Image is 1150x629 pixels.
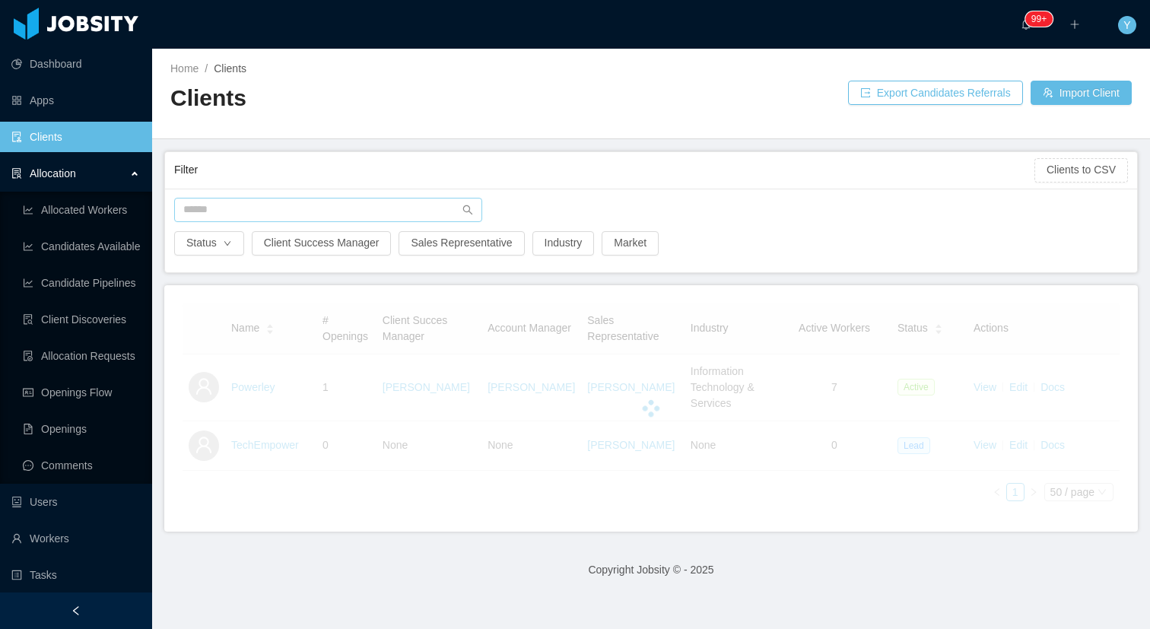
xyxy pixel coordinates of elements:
i: icon: plus [1069,19,1080,30]
a: icon: robotUsers [11,487,140,517]
a: icon: idcardOpenings Flow [23,377,140,408]
button: icon: exportExport Candidates Referrals [848,81,1023,105]
a: icon: profileTasks [11,560,140,590]
button: icon: usergroup-addImport Client [1031,81,1132,105]
i: icon: bell [1021,19,1031,30]
button: Sales Representative [399,231,524,256]
span: Y [1123,16,1130,34]
span: Clients [214,62,246,75]
button: Market [602,231,659,256]
span: Allocation [30,167,76,179]
button: Client Success Manager [252,231,392,256]
h2: Clients [170,83,651,114]
sup: 442 [1025,11,1053,27]
a: icon: file-textOpenings [23,414,140,444]
div: Filter [174,156,1034,184]
button: Statusicon: down [174,231,244,256]
a: icon: line-chartCandidates Available [23,231,140,262]
span: / [205,62,208,75]
a: icon: line-chartCandidate Pipelines [23,268,140,298]
a: icon: userWorkers [11,523,140,554]
a: icon: file-doneAllocation Requests [23,341,140,371]
footer: Copyright Jobsity © - 2025 [152,544,1150,596]
i: icon: search [462,205,473,215]
a: icon: file-searchClient Discoveries [23,304,140,335]
button: Industry [532,231,595,256]
a: icon: auditClients [11,122,140,152]
i: icon: solution [11,168,22,179]
a: icon: messageComments [23,450,140,481]
a: Home [170,62,199,75]
button: Clients to CSV [1034,158,1128,183]
a: icon: appstoreApps [11,85,140,116]
a: icon: pie-chartDashboard [11,49,140,79]
a: icon: line-chartAllocated Workers [23,195,140,225]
